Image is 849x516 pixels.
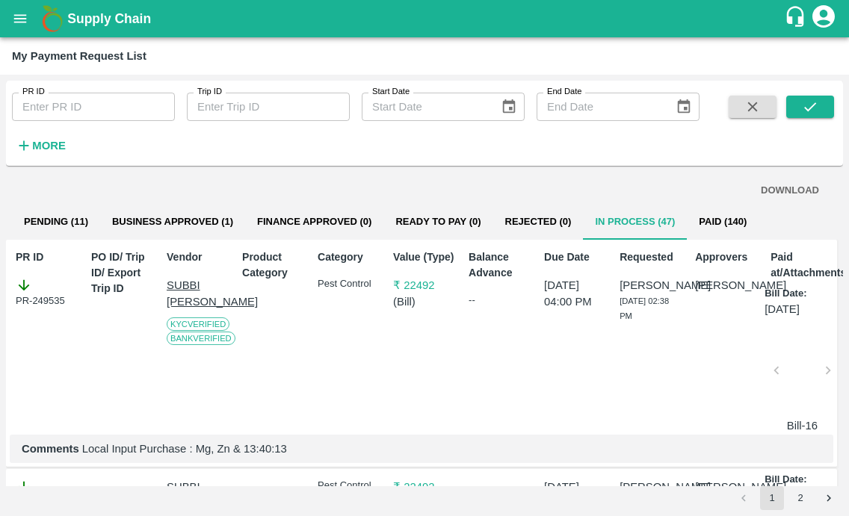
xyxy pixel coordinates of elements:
[760,486,784,510] button: page 1
[537,93,664,121] input: End Date
[687,204,759,240] button: Paid (140)
[393,293,456,310] p: ( Bill )
[22,441,821,457] p: Local Input Purchase : Mg, Zn & 13:40:13
[393,277,456,293] p: ₹ 22492
[67,11,151,26] b: Supply Chain
[547,86,581,98] label: End Date
[620,277,682,293] p: [PERSON_NAME]
[167,479,229,512] p: SUBBI [PERSON_NAME]
[37,4,67,34] img: logo
[12,46,146,66] div: My Payment Request List
[469,249,531,281] p: Balance Advance
[167,332,235,345] span: Bank Verified
[167,249,229,265] p: Vendor
[810,3,837,34] div: account of current user
[100,204,245,240] button: Business Approved (1)
[620,296,669,320] span: [DATE] 02:38 PM
[544,277,607,311] p: [DATE] 04:00 PM
[318,479,380,493] p: Pest Control
[620,249,682,265] p: Requested
[187,93,350,121] input: Enter Trip ID
[22,443,79,455] b: Comments
[67,8,784,29] a: Supply Chain
[670,93,698,121] button: Choose date
[469,479,531,494] div: --
[755,178,825,204] button: DOWNLOAD
[91,249,154,296] p: PO ID/ Trip ID/ Export Trip ID
[197,86,222,98] label: Trip ID
[782,417,822,434] p: Bill-16
[245,204,383,240] button: Finance Approved (0)
[16,249,78,265] p: PR ID
[544,249,607,265] p: Due Date
[393,249,456,265] p: Value (Type)
[362,93,489,121] input: Start Date
[695,277,758,293] p: [PERSON_NAME]
[765,473,806,487] p: Bill Date:
[771,249,833,281] p: Paid at/Attachments
[765,301,800,317] p: [DATE]
[16,479,78,510] div: PR-249534
[469,293,531,308] div: --
[12,204,100,240] button: Pending (11)
[495,93,523,121] button: Choose date
[167,277,229,311] p: SUBBI [PERSON_NAME]
[22,86,45,98] label: PR ID
[383,204,493,240] button: Ready To Pay (0)
[393,479,456,495] p: ₹ 22492
[583,204,687,240] button: In Process (47)
[3,1,37,36] button: open drawer
[242,249,305,281] p: Product Category
[620,479,682,495] p: [PERSON_NAME]
[784,5,810,32] div: customer-support
[372,86,410,98] label: Start Date
[544,479,607,512] p: [DATE] 04:00 PM
[12,133,70,158] button: More
[318,277,380,291] p: Pest Control
[318,249,380,265] p: Category
[729,486,843,510] nav: pagination navigation
[493,204,584,240] button: Rejected (0)
[12,93,175,121] input: Enter PR ID
[695,479,758,495] p: [PERSON_NAME]
[695,249,758,265] p: Approvers
[817,486,841,510] button: Go to next page
[32,140,66,152] strong: More
[788,486,812,510] button: Go to page 2
[16,277,78,308] div: PR-249535
[167,317,229,331] span: KYC Verified
[765,287,806,301] p: Bill Date:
